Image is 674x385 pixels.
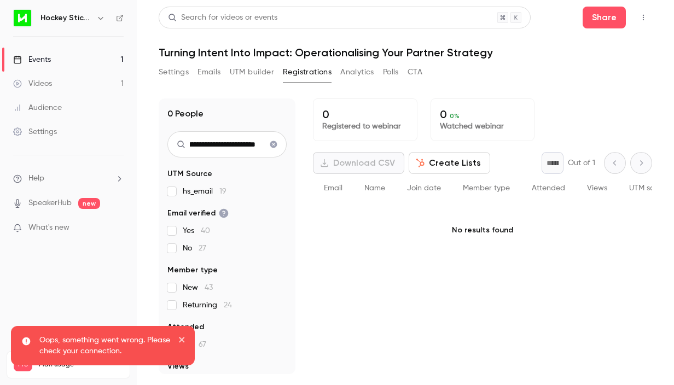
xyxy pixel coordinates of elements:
[440,121,526,132] p: Watched webinar
[224,301,232,309] span: 24
[568,157,595,168] p: Out of 1
[167,107,204,120] h1: 0 People
[440,108,526,121] p: 0
[383,63,399,81] button: Polls
[28,197,72,209] a: SpeakerHub
[283,63,332,81] button: Registrations
[167,322,204,332] span: Attended
[13,126,57,137] div: Settings
[201,227,210,235] span: 40
[532,184,565,192] span: Attended
[39,335,171,357] p: Oops, something went wrong. Please check your connection.
[219,188,226,195] span: 19
[14,9,31,27] img: Hockey Stick Advisory
[197,63,220,81] button: Emails
[28,222,69,234] span: What's new
[407,184,441,192] span: Join date
[324,184,342,192] span: Email
[230,63,274,81] button: UTM builder
[587,184,607,192] span: Views
[13,173,124,184] li: help-dropdown-opener
[205,284,213,291] span: 43
[167,265,218,276] span: Member type
[340,63,374,81] button: Analytics
[183,300,232,311] span: Returning
[111,223,124,233] iframe: Noticeable Trigger
[183,186,226,197] span: hs_email
[28,173,44,184] span: Help
[13,54,51,65] div: Events
[168,12,277,24] div: Search for videos or events
[78,198,100,209] span: new
[265,136,282,153] button: Clear search
[629,184,670,192] span: UTM source
[199,341,206,348] span: 67
[463,184,510,192] span: Member type
[364,184,385,192] span: Name
[322,108,408,121] p: 0
[408,63,422,81] button: CTA
[167,168,212,179] span: UTM Source
[13,78,52,89] div: Videos
[409,152,490,174] button: Create Lists
[13,102,62,113] div: Audience
[583,7,626,28] button: Share
[178,335,186,348] button: close
[183,243,206,254] span: No
[450,112,460,120] span: 0 %
[322,121,408,132] p: Registered to webinar
[199,244,206,252] span: 27
[183,225,210,236] span: Yes
[183,282,213,293] span: New
[159,63,189,81] button: Settings
[313,203,652,258] p: No results found
[40,13,92,24] h6: Hockey Stick Advisory
[159,46,652,59] h1: Turning Intent Into Impact: Operationalising Your Partner Strategy
[167,208,229,219] span: Email verified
